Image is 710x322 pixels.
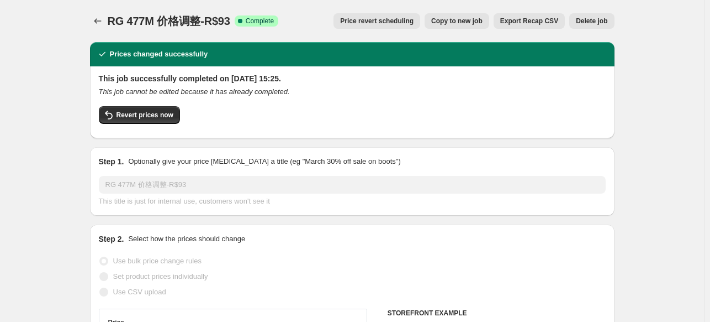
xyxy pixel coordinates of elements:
[99,176,606,194] input: 30% off holiday sale
[113,272,208,281] span: Set product prices individually
[113,257,202,265] span: Use bulk price change rules
[576,17,607,25] span: Delete job
[500,17,558,25] span: Export Recap CSV
[388,309,606,318] h6: STOREFRONT EXAMPLE
[108,15,230,27] span: RG 477M 价格调整-R$93
[99,73,606,84] h2: This job successfully completed on [DATE] 15:25.
[113,288,166,296] span: Use CSV upload
[431,17,483,25] span: Copy to new job
[99,156,124,167] h2: Step 1.
[99,87,290,96] i: This job cannot be edited because it has already completed.
[128,233,245,245] p: Select how the prices should change
[246,17,274,25] span: Complete
[110,49,208,60] h2: Prices changed successfully
[99,106,180,124] button: Revert prices now
[333,13,420,29] button: Price revert scheduling
[90,13,105,29] button: Price change jobs
[128,156,400,167] p: Optionally give your price [MEDICAL_DATA] a title (eg "March 30% off sale on boots")
[99,233,124,245] h2: Step 2.
[425,13,489,29] button: Copy to new job
[340,17,414,25] span: Price revert scheduling
[99,197,270,205] span: This title is just for internal use, customers won't see it
[569,13,614,29] button: Delete job
[494,13,565,29] button: Export Recap CSV
[116,111,173,120] span: Revert prices now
